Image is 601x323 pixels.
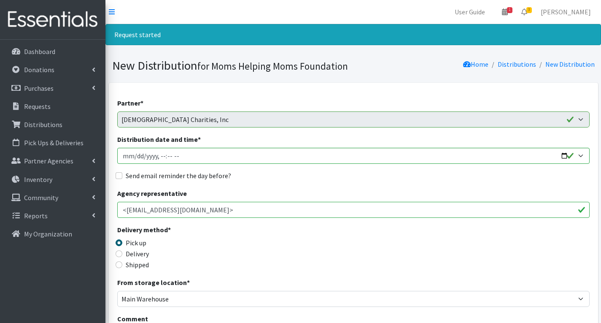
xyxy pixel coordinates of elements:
[24,157,73,165] p: Partner Agencies
[507,7,512,13] span: 1
[117,188,187,198] label: Agency representative
[3,80,102,97] a: Purchases
[448,3,492,20] a: User Guide
[24,175,52,184] p: Inventory
[126,238,146,248] label: Pick up
[515,3,534,20] a: 3
[187,278,190,287] abbr: required
[24,84,54,92] p: Purchases
[117,134,201,144] label: Distribution date and time
[24,193,58,202] p: Community
[197,60,348,72] small: for Moms Helping Moms Foundation
[117,98,143,108] label: Partner
[117,225,235,238] legend: Delivery method
[105,24,601,45] div: Request started
[24,120,62,129] p: Distributions
[126,249,149,259] label: Delivery
[24,47,55,56] p: Dashboard
[24,138,84,147] p: Pick Ups & Deliveries
[3,5,102,34] img: HumanEssentials
[168,225,171,234] abbr: required
[3,43,102,60] a: Dashboard
[3,207,102,224] a: Reports
[3,189,102,206] a: Community
[3,171,102,188] a: Inventory
[545,60,595,68] a: New Distribution
[126,171,231,181] label: Send email reminder the day before?
[463,60,488,68] a: Home
[3,61,102,78] a: Donations
[3,98,102,115] a: Requests
[526,7,532,13] span: 3
[24,102,51,111] p: Requests
[3,134,102,151] a: Pick Ups & Deliveries
[3,152,102,169] a: Partner Agencies
[534,3,598,20] a: [PERSON_NAME]
[3,116,102,133] a: Distributions
[3,225,102,242] a: My Organization
[112,58,350,73] h1: New Distribution
[24,212,48,220] p: Reports
[24,230,72,238] p: My Organization
[198,135,201,144] abbr: required
[117,277,190,288] label: From storage location
[126,260,149,270] label: Shipped
[498,60,536,68] a: Distributions
[495,3,515,20] a: 1
[24,65,54,74] p: Donations
[140,99,143,107] abbr: required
